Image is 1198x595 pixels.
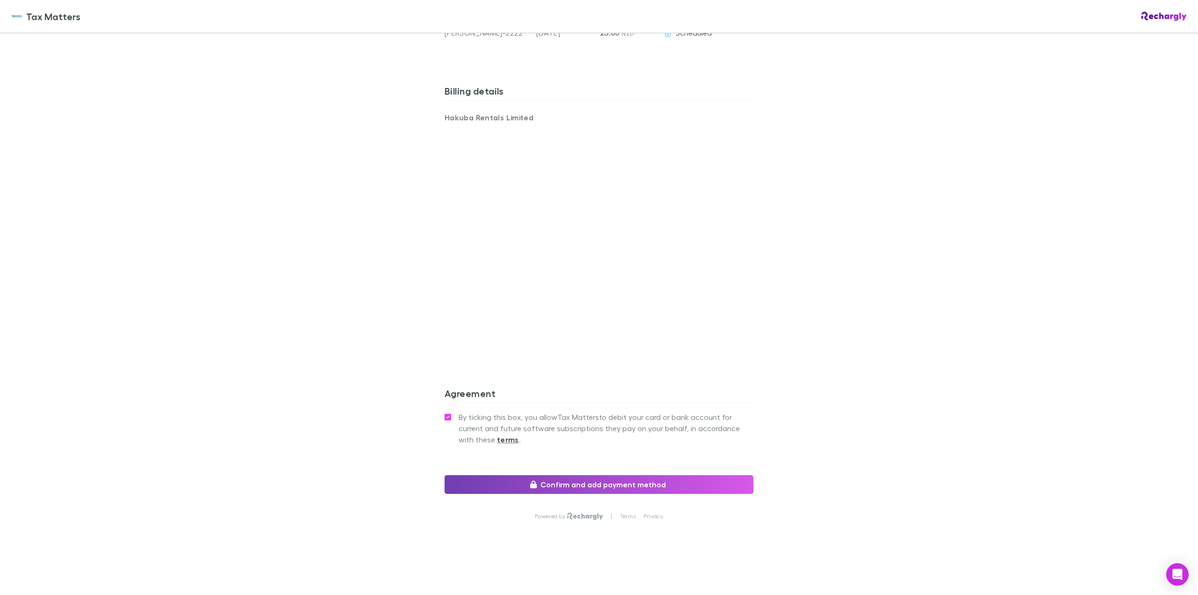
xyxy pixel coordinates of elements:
h3: Agreement [445,388,753,403]
img: Rechargly Logo [567,513,603,520]
a: Privacy [643,513,663,520]
a: Terms [620,513,636,520]
strong: terms [497,435,519,444]
span: NZD [621,30,634,37]
p: | [611,513,612,520]
span: Tax Matters [26,9,80,23]
p: Hakuba Rentals Limited [445,112,599,123]
div: Open Intercom Messenger [1166,563,1189,586]
iframe: Secure address input frame [443,129,755,345]
p: Powered by [535,513,567,520]
img: Rechargly Logo [1141,12,1187,21]
img: Tax Matters 's Logo [11,11,22,22]
h3: Billing details [445,85,753,100]
span: By ticking this box, you allow Tax Matters to debit your card or bank account for current and fut... [459,411,753,445]
button: Confirm and add payment method [445,475,753,494]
